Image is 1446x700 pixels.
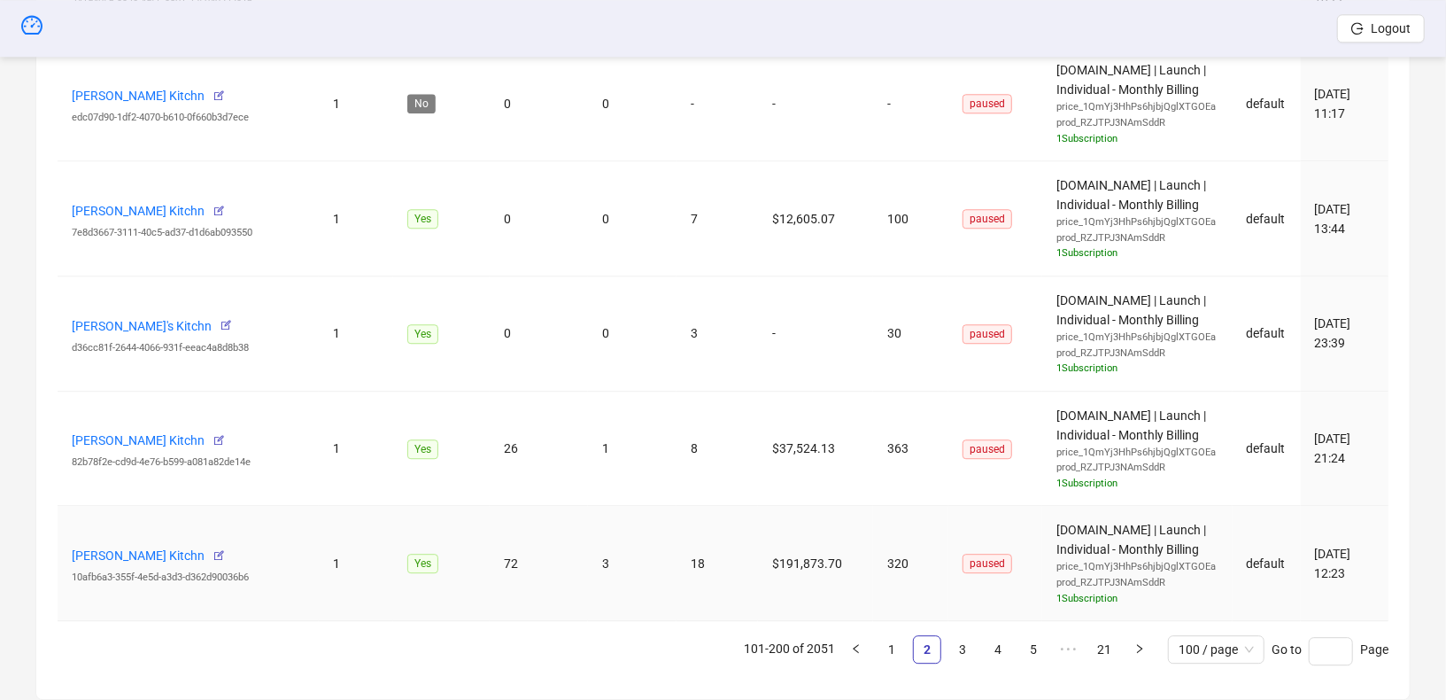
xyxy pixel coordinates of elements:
td: 3 [588,506,677,621]
td: [DATE] 23:39 [1301,276,1388,392]
div: price_1QmYj3HhPs6hjbjQglXTGOEa [1056,445,1218,461]
span: 100 / page [1179,636,1254,663]
li: Previous Page [842,635,870,664]
button: Logout [1337,14,1425,43]
div: price_1QmYj3HhPs6hjbjQglXTGOEa [1056,99,1218,115]
a: [PERSON_NAME] Kitchn [72,433,205,447]
div: prod_RZJTPJ3NAmSddR [1056,115,1218,131]
div: 1 Subscription [1056,131,1218,147]
td: 1 [319,506,393,621]
span: [DOMAIN_NAME] | Launch | Individual - Monthly Billing [1056,408,1218,492]
li: 1 [878,635,906,664]
div: price_1QmYj3HhPs6hjbjQglXTGOEa [1056,330,1218,346]
div: price_1QmYj3HhPs6hjbjQglXTGOEa [1056,214,1218,230]
td: 1 [319,392,393,507]
div: 10afb6a3-355f-4e5d-a3d3-d362d90036b6 [72,570,305,586]
td: default [1233,46,1301,161]
div: 1 Subscription [1056,476,1218,492]
li: 5 [1019,635,1048,664]
div: price_1QmYj3HhPs6hjbjQglXTGOEa [1056,559,1218,575]
td: 0 [588,161,677,276]
button: left [842,635,870,664]
td: 0 [490,46,588,161]
span: paused [963,439,1012,459]
div: prod_RZJTPJ3NAmSddR [1056,460,1218,476]
span: dashboard [21,14,43,35]
span: Yes [407,439,438,459]
td: [DATE] 21:24 [1301,392,1388,507]
div: 100 [887,209,934,229]
div: 30 [887,323,934,343]
a: 1 [878,636,905,663]
td: default [1233,276,1301,392]
td: 0 [490,276,588,392]
li: Next 5 Pages [1055,635,1083,664]
li: 3 [948,635,977,664]
li: 21 [1090,635,1118,664]
td: [DATE] 12:23 [1301,506,1388,621]
a: 4 [985,636,1011,663]
td: 26 [490,392,588,507]
li: 4 [984,635,1012,664]
span: paused [963,324,1012,344]
button: right [1125,635,1154,664]
div: Page Size [1168,635,1264,664]
a: 5 [1020,636,1047,663]
div: prod_RZJTPJ3NAmSddR [1056,346,1218,362]
td: default [1233,161,1301,276]
div: 1 Subscription [1056,245,1218,261]
span: [DOMAIN_NAME] | Launch | Individual - Monthly Billing [1056,63,1218,146]
a: [PERSON_NAME] Kitchn [72,204,205,218]
span: Yes [407,554,438,573]
div: - [887,94,934,113]
td: $191,873.70 [758,506,873,621]
div: prod_RZJTPJ3NAmSddR [1056,230,1218,246]
span: paused [963,554,1012,573]
span: Yes [407,209,438,229]
a: [PERSON_NAME] Kitchn [72,89,205,103]
div: 320 [887,554,934,573]
td: - [758,46,873,161]
td: $37,524.13 [758,392,873,507]
div: 82b78f2e-cd9d-4e76-b599-a081a82de14e [72,455,305,471]
span: [DOMAIN_NAME] | Launch | Individual - Monthly Billing [1056,293,1218,377]
span: paused [963,209,1012,229]
span: logout [1351,22,1364,35]
a: [PERSON_NAME] Kitchn [72,548,205,563]
span: ••• [1055,635,1083,664]
li: 101-200 of 2051 [744,635,835,664]
input: Page [1309,637,1353,665]
div: 7e8d3667-3111-40c5-ad37-d1d6ab093550 [72,225,305,241]
div: 8 [691,439,744,458]
div: prod_RZJTPJ3NAmSddR [1056,575,1218,591]
span: paused [963,94,1012,113]
div: 1 Subscription [1056,591,1218,607]
td: 1 [319,46,393,161]
td: 0 [588,46,677,161]
span: left [851,643,862,654]
div: Go to Page [1272,635,1388,664]
div: 7 [691,209,744,229]
span: right [1134,643,1145,654]
td: default [1233,506,1301,621]
span: Yes [407,324,438,344]
div: 363 [887,439,934,458]
span: No [407,94,436,113]
div: - [691,94,744,113]
a: 21 [1091,636,1117,663]
li: 2 [913,635,941,664]
td: 0 [490,161,588,276]
td: - [758,276,873,392]
a: 3 [949,636,976,663]
td: [DATE] 11:17 [1301,46,1388,161]
td: 72 [490,506,588,621]
td: 1 [588,392,677,507]
li: Next Page [1125,635,1154,664]
span: Logout [1371,21,1411,35]
td: [DATE] 13:44 [1301,161,1388,276]
td: 1 [319,161,393,276]
td: default [1233,392,1301,507]
td: 0 [588,276,677,392]
td: $12,605.07 [758,161,873,276]
span: [DOMAIN_NAME] | Launch | Individual - Monthly Billing [1056,523,1218,606]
